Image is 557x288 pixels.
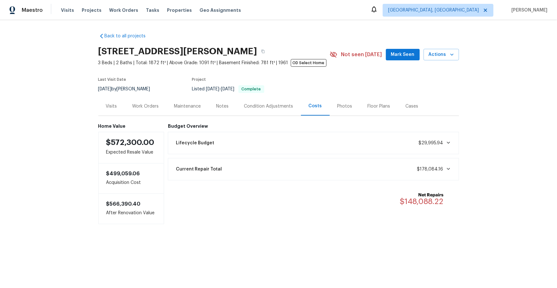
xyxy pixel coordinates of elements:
[368,103,390,110] div: Floor Plans
[341,51,382,58] span: Not seen [DATE]
[176,140,214,146] span: Lifecycle Budget
[146,8,159,12] span: Tasks
[337,103,352,110] div: Photos
[109,7,138,13] span: Work Orders
[106,171,140,176] span: $499,059.06
[98,193,164,224] div: After Renovation Value
[106,139,154,146] span: $572,300.00
[509,7,547,13] span: [PERSON_NAME]
[174,103,201,110] div: Maintenance
[391,51,415,59] span: Mark Seen
[98,85,158,93] div: by [PERSON_NAME]
[388,7,479,13] span: [GEOGRAPHIC_DATA], [GEOGRAPHIC_DATA]
[429,51,454,59] span: Actions
[244,103,293,110] div: Condition Adjustments
[400,198,444,205] span: $148,088.22
[61,7,74,13] span: Visits
[192,87,264,91] span: Listed
[291,59,327,67] span: OD Select Home
[176,166,222,172] span: Current Repair Total
[106,201,141,207] span: $566,390.40
[400,192,444,198] b: Net Repairs
[216,103,229,110] div: Notes
[98,60,330,66] span: 3 Beds | 2 Baths | Total: 1872 ft² | Above Grade: 1091 ft² | Basement Finished: 781 ft² | 1961
[132,103,159,110] div: Work Orders
[239,87,264,91] span: Complete
[309,103,322,109] div: Costs
[98,33,160,39] a: Back to all projects
[98,48,257,55] h2: [STREET_ADDRESS][PERSON_NAME]
[406,103,418,110] div: Cases
[386,49,420,61] button: Mark Seen
[206,87,220,91] span: [DATE]
[257,46,269,57] button: Copy Address
[167,7,192,13] span: Properties
[106,103,117,110] div: Visits
[417,167,443,171] span: $178,084.16
[22,7,43,13] span: Maestro
[98,124,164,129] h6: Home Value
[199,7,241,13] span: Geo Assignments
[206,87,235,91] span: -
[82,7,102,13] span: Projects
[98,132,164,163] div: Expected Resale Value
[98,87,112,91] span: [DATE]
[221,87,235,91] span: [DATE]
[192,78,206,81] span: Project
[424,49,459,61] button: Actions
[419,141,443,145] span: $29,995.94
[98,78,126,81] span: Last Visit Date
[98,163,164,193] div: Acquisition Cost
[168,124,459,129] h6: Budget Overview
